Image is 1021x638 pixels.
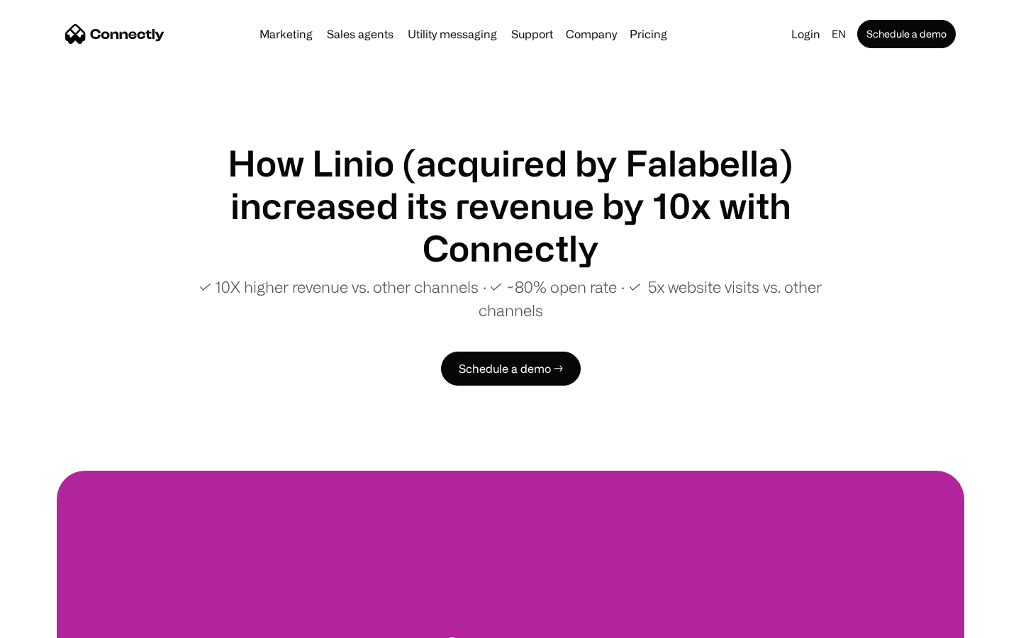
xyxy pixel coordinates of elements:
[441,352,581,386] a: Schedule a demo →
[14,612,85,633] aside: Language selected: English
[566,24,617,44] div: Company
[624,28,673,40] a: Pricing
[170,275,851,322] p: ✓ 10X higher revenue vs. other channels ∙ ✓ ~80% open rate ∙ ✓ 5x website visits vs. other channels
[562,24,621,44] div: Company
[402,28,503,40] a: Utility messaging
[254,28,318,40] a: Marketing
[786,24,826,44] a: Login
[170,142,851,269] h1: How Linio (acquired by Falabella) increased its revenue by 10x with Connectly
[65,23,164,45] a: home
[321,28,399,40] a: Sales agents
[506,28,559,40] a: Support
[832,24,846,44] div: en
[857,20,956,48] a: Schedule a demo
[826,24,854,44] div: en
[28,613,85,633] ul: Language list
